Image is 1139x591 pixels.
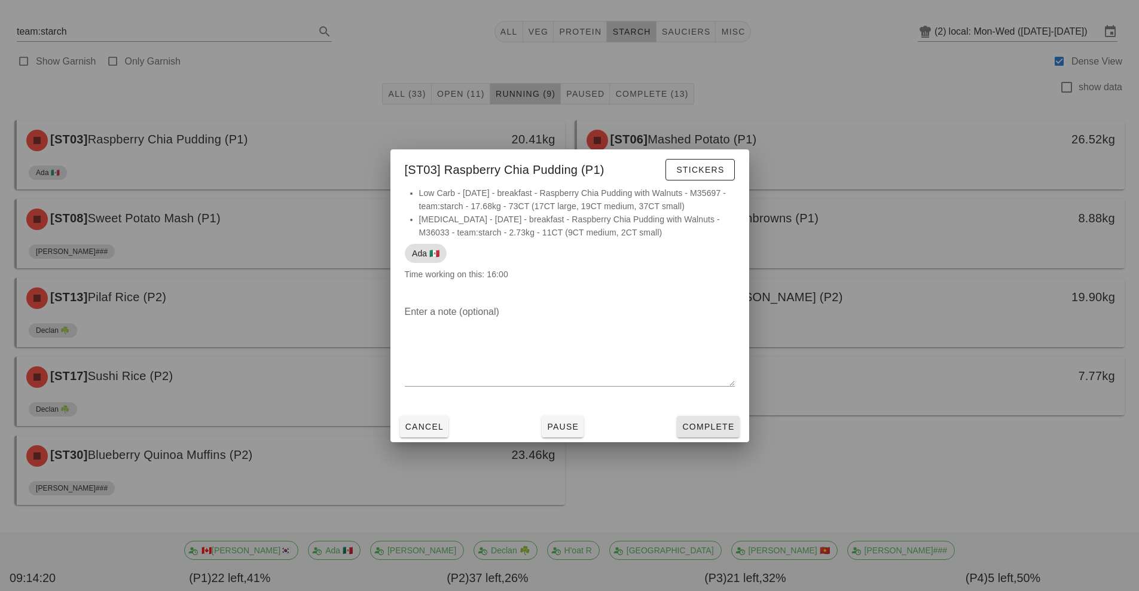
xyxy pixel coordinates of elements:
[419,186,735,213] li: Low Carb - [DATE] - breakfast - Raspberry Chia Pudding with Walnuts - M35697 - team:starch - 17.6...
[412,244,439,263] span: Ada 🇲🇽
[665,159,734,180] button: Stickers
[390,186,749,293] div: Time working on this: 16:00
[677,416,739,437] button: Complete
[419,213,735,239] li: [MEDICAL_DATA] - [DATE] - breakfast - Raspberry Chia Pudding with Walnuts - M36033 - team:starch ...
[542,416,584,437] button: Pause
[400,416,449,437] button: Cancel
[676,165,724,174] span: Stickers
[405,422,444,431] span: Cancel
[390,149,749,186] div: [ST03] Raspberry Chia Pudding (P1)
[546,422,579,431] span: Pause
[682,422,734,431] span: Complete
